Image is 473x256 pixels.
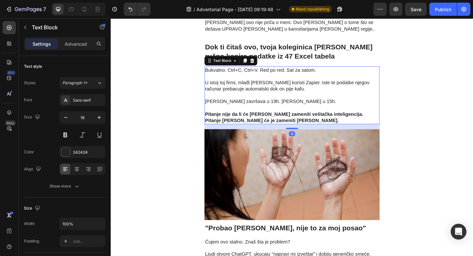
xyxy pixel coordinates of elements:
[194,123,200,128] div: 16
[24,180,105,192] button: Show more
[24,238,39,244] div: Padding
[451,224,466,240] div: Open Intercom Messenger
[32,23,88,31] p: Text Block
[193,6,195,13] span: /
[73,239,104,244] div: Add...
[102,60,292,80] p: U istoj toj firmi, mlađi [PERSON_NAME] koristi Zapier. Iste te podatke njegov računar prebacuje a...
[5,120,16,126] div: Beta
[435,6,451,13] div: Publish
[24,165,42,174] div: Align
[24,113,41,122] div: Size
[124,3,150,16] div: Undo/Redo
[73,97,104,103] div: Sans-serif
[24,97,32,103] div: Font
[102,101,275,114] strong: Pitanje nije da li će [PERSON_NAME] zameniti veštačka inteligencija. Pitanje [PERSON_NAME] će je ...
[24,204,41,213] div: Size
[411,7,421,12] span: Save
[43,5,46,13] p: 7
[196,6,273,13] span: Advertorial Page - [DATE] 09:19:48
[6,70,16,75] div: 450
[24,221,35,227] div: Width
[405,3,427,16] button: Save
[24,80,35,86] div: Styles
[24,64,42,69] div: Text style
[110,43,132,49] div: Text Block
[296,6,329,12] span: Need republishing
[59,77,105,89] button: Paragraph 1*
[3,3,49,16] button: 7
[111,18,473,256] iframe: Design area
[102,120,292,219] img: gempages_581513023265440686-9a4803a4-c5ef-4b83-a362-93570572974f.png
[50,183,80,190] div: Show more
[73,149,104,155] div: 242424
[102,240,292,247] p: Čujem ovo stalno. Znaš šta je problem?
[60,218,105,230] input: Auto
[33,40,51,47] p: Settings
[102,53,292,60] p: Bukvalno. Ctrl+C, Ctrl+V. Red po red. Sat za satom.
[24,149,34,155] div: Color
[65,40,87,47] p: Advanced
[102,80,292,94] p: [PERSON_NAME] završava u 19h. [PERSON_NAME] u 15h.
[102,52,292,115] div: Rich Text Editor. Editing area: main
[102,224,278,232] strong: "Probao [PERSON_NAME], nije to za moj posao"
[62,80,87,86] span: Paragraph 1*
[429,3,457,16] button: Publish
[102,27,285,45] strong: Dok ti čitaš ovo, tvoja koleginica [PERSON_NAME] ručno kopira podatke iz 47 Excel tabela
